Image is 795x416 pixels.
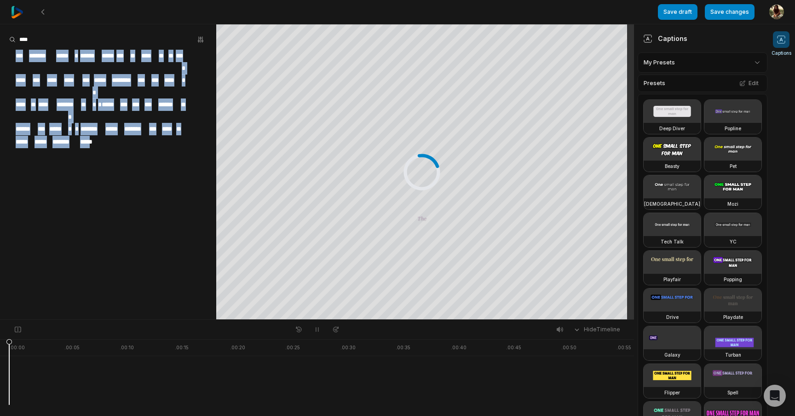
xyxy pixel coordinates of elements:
[730,238,737,245] h3: YC
[725,351,741,358] h3: Turban
[643,34,687,43] div: Captions
[705,4,755,20] button: Save changes
[665,162,680,170] h3: Beasty
[659,125,685,132] h3: Deep Diver
[764,385,786,407] div: Open Intercom Messenger
[727,389,738,396] h3: Spell
[661,238,684,245] h3: Tech Talk
[11,6,23,18] img: reap
[658,4,697,20] button: Save draft
[725,125,741,132] h3: Popline
[664,389,680,396] h3: Flipper
[772,50,791,57] span: Captions
[666,313,679,321] h3: Drive
[570,323,623,336] button: HideTimeline
[638,75,767,92] div: Presets
[663,276,681,283] h3: Playfair
[664,351,680,358] h3: Galaxy
[727,200,738,208] h3: Mozi
[730,162,737,170] h3: Pet
[723,313,743,321] h3: Playdate
[644,200,700,208] h3: [DEMOGRAPHIC_DATA]
[772,31,791,57] button: Captions
[638,52,767,73] div: My Presets
[737,77,761,89] button: Edit
[724,276,742,283] h3: Popping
